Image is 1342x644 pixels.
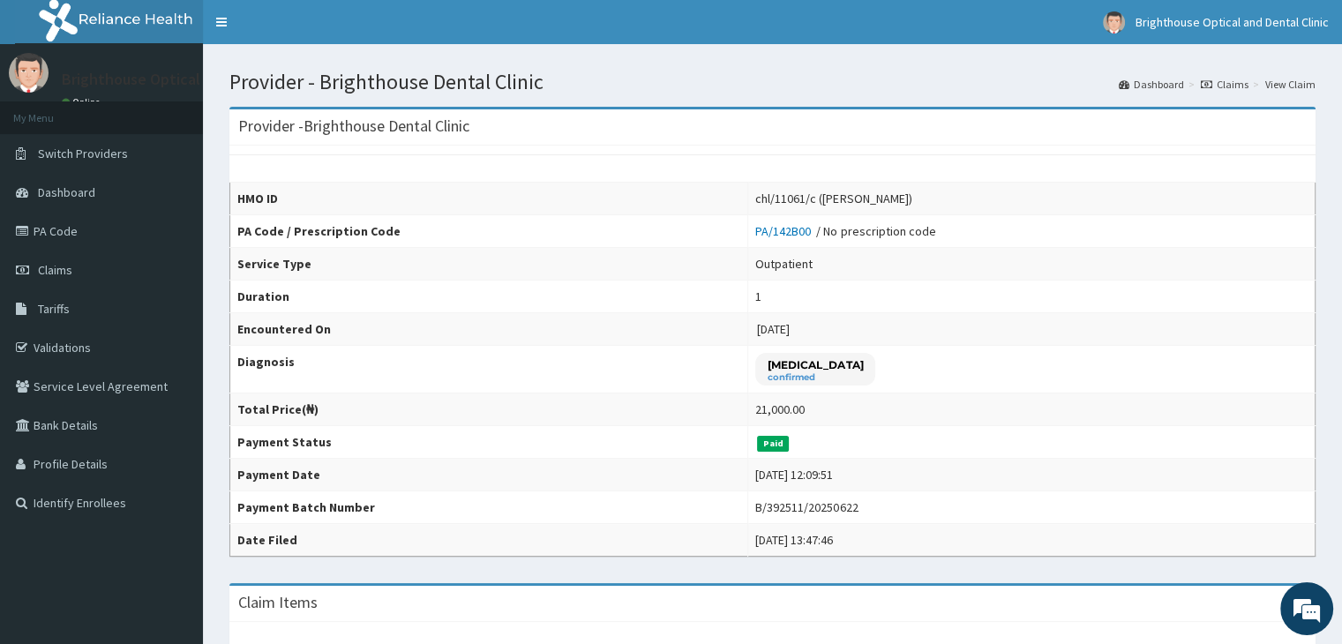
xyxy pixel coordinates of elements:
a: Dashboard [1119,77,1184,92]
div: Outpatient [755,255,813,273]
span: [DATE] [757,321,790,337]
img: User Image [9,53,49,93]
th: Date Filed [230,524,748,557]
th: Payment Batch Number [230,491,748,524]
th: Duration [230,281,748,313]
th: Service Type [230,248,748,281]
th: HMO ID [230,183,748,215]
div: [DATE] 13:47:46 [755,531,833,549]
span: Switch Providers [38,146,128,161]
div: / No prescription code [755,222,935,240]
small: confirmed [768,373,863,382]
p: [MEDICAL_DATA] [768,357,863,372]
p: Brighthouse Optical and Dental Clinic [62,71,320,87]
a: Online [62,96,104,109]
span: Paid [757,436,789,452]
a: PA/142B00 [755,223,816,239]
img: User Image [1103,11,1125,34]
span: Tariffs [38,301,70,317]
h1: Provider - Brighthouse Dental Clinic [229,71,1316,94]
div: 21,000.00 [755,401,805,418]
span: Claims [38,262,72,278]
h3: Claim Items [238,595,318,610]
a: Claims [1201,77,1248,92]
th: Encountered On [230,313,748,346]
div: [DATE] 12:09:51 [755,466,833,483]
th: Total Price(₦) [230,393,748,426]
a: View Claim [1265,77,1316,92]
div: chl/11061/c ([PERSON_NAME]) [755,190,911,207]
span: Brighthouse Optical and Dental Clinic [1136,14,1329,30]
span: Dashboard [38,184,95,200]
th: Payment Date [230,459,748,491]
th: PA Code / Prescription Code [230,215,748,248]
th: Diagnosis [230,346,748,393]
div: 1 [755,288,761,305]
div: B/392511/20250622 [755,498,858,516]
th: Payment Status [230,426,748,459]
h3: Provider - Brighthouse Dental Clinic [238,118,469,134]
